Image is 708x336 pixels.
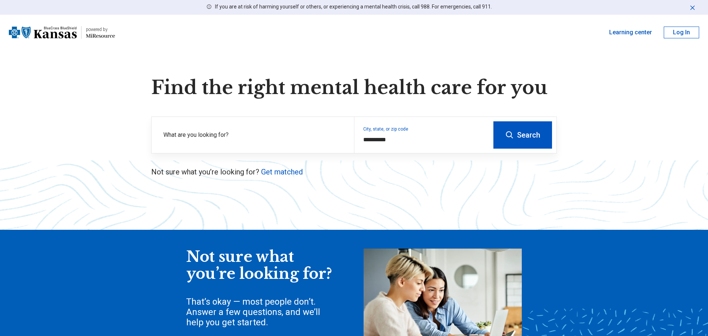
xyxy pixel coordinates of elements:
label: What are you looking for? [163,131,345,139]
h1: Find the right mental health care for you [151,77,557,99]
button: Dismiss [689,3,696,12]
p: Not sure what you’re looking for? [151,167,557,177]
a: Learning center [609,28,652,37]
a: Get matched [261,167,303,176]
p: If you are at risk of harming yourself or others, or experiencing a mental health crisis, call 98... [215,3,492,11]
div: Not sure what you’re looking for? [186,249,334,282]
div: powered by [86,26,115,33]
a: Blue Cross Blue Shield Kansaspowered by [9,24,115,41]
button: Log In [664,27,699,38]
img: Blue Cross Blue Shield Kansas [9,24,77,41]
button: Search [493,121,552,149]
div: That’s okay — most people don’t. Answer a few questions, and we’ll help you get started. [186,297,334,328]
